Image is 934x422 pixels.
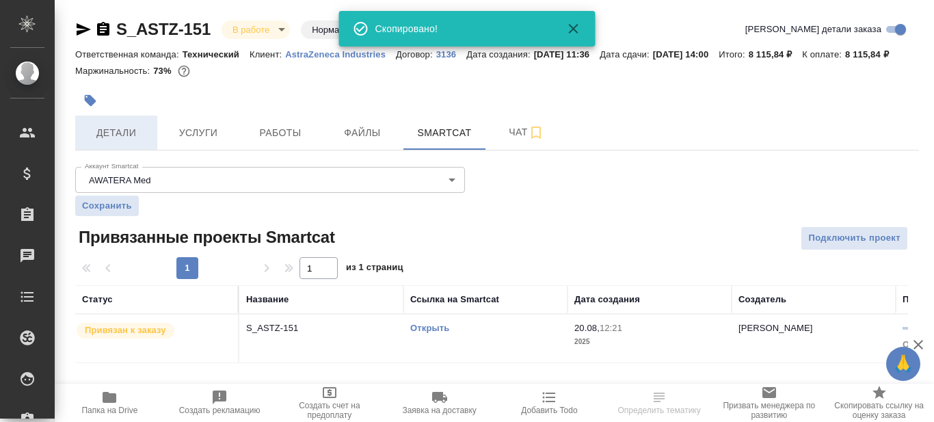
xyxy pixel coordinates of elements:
button: В работе [228,24,273,36]
button: AWATERA Med [85,174,155,186]
p: 8 115,84 ₽ [749,49,803,60]
span: Подключить проект [808,230,900,246]
p: 2025 [574,335,725,349]
p: 3136 [436,49,466,60]
div: AWATERA Med [75,167,465,193]
div: Скопировано! [375,22,546,36]
span: Детали [83,124,149,142]
button: Нормальный [308,24,369,36]
button: Сохранить [75,196,139,216]
p: Ответственная команда: [75,49,183,60]
p: Технический [183,49,250,60]
p: 73% [153,66,174,76]
span: Услуги [165,124,231,142]
button: Закрыть [557,21,590,37]
div: Ссылка на Smartcat [410,293,499,306]
p: [PERSON_NAME] [738,323,813,333]
span: [PERSON_NAME] детали заказа [745,23,881,36]
p: [DATE] 11:36 [534,49,600,60]
button: 🙏 [886,347,920,381]
div: В работе [222,21,290,39]
button: Чтобы определение сработало, загрузи исходные файлы на странице "файлы" и привяжи проект в SmartCat [604,384,715,422]
span: из 1 страниц [346,259,403,279]
a: Открыть [410,323,449,333]
span: 🙏 [892,350,915,378]
p: Маржинальность: [75,66,153,76]
button: Добавить тэг [75,85,105,116]
p: К оплате: [802,49,845,60]
span: Работы [248,124,313,142]
a: 3136 [436,48,466,60]
button: Скопировать ссылку [95,21,111,38]
div: Статус [82,293,113,306]
div: Создатель [738,293,786,306]
p: [DATE] 14:00 [653,49,719,60]
span: Сохранить [82,199,132,213]
p: Привязан к заказу [85,324,166,337]
a: AstraZeneca Industries [285,48,396,60]
p: Договор: [396,49,436,60]
p: Дата сдачи: [600,49,652,60]
p: 8 115,84 ₽ [845,49,899,60]
p: 12:21 [600,323,622,333]
a: S_ASTZ-151 [116,20,211,38]
div: Название [246,293,289,306]
div: Дата создания [574,293,640,306]
span: Чат [494,124,559,141]
p: S_ASTZ-151 [246,321,397,335]
p: AstraZeneca Industries [285,49,396,60]
p: Дата создания: [466,49,533,60]
p: 20.08, [574,323,600,333]
p: Итого: [719,49,748,60]
svg: Подписаться [528,124,544,141]
div: В работе [301,21,386,39]
span: Файлы [330,124,395,142]
button: Подключить проект [801,226,908,250]
span: Smartcat [412,124,477,142]
p: Клиент: [250,49,285,60]
span: Привязанные проекты Smartcat [75,226,335,248]
button: Скопировать ссылку для ЯМессенджера [75,21,92,38]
